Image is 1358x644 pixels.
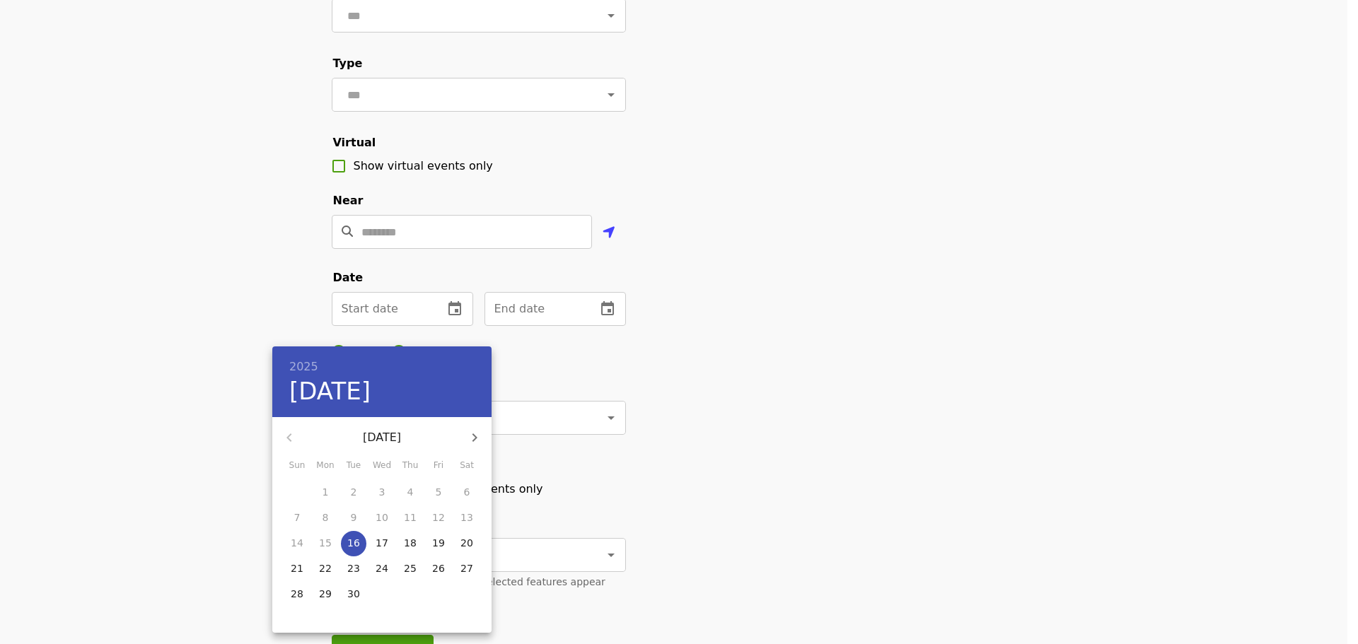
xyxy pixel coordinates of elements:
[284,582,310,607] button: 28
[454,459,480,473] span: Sat
[341,582,366,607] button: 30
[426,459,451,473] span: Fri
[313,582,338,607] button: 29
[376,536,388,550] p: 17
[291,587,303,601] p: 28
[369,531,395,556] button: 17
[284,459,310,473] span: Sun
[369,556,395,582] button: 24
[397,531,423,556] button: 18
[404,561,417,575] p: 25
[426,556,451,582] button: 26
[404,536,417,550] p: 18
[397,459,423,473] span: Thu
[319,587,332,601] p: 29
[397,556,423,582] button: 25
[289,377,371,406] button: [DATE]
[347,536,360,550] p: 16
[454,556,480,582] button: 27
[426,531,451,556] button: 19
[454,531,480,556] button: 20
[341,556,366,582] button: 23
[284,556,310,582] button: 21
[347,587,360,601] p: 30
[289,357,318,377] button: 2025
[432,536,445,550] p: 19
[341,459,366,473] span: Tue
[460,536,473,550] p: 20
[347,561,360,575] p: 23
[460,561,473,575] p: 27
[319,561,332,575] p: 22
[432,561,445,575] p: 26
[341,531,366,556] button: 16
[291,561,303,575] p: 21
[313,556,338,582] button: 22
[376,561,388,575] p: 24
[369,459,395,473] span: Wed
[313,459,338,473] span: Mon
[306,429,458,446] p: [DATE]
